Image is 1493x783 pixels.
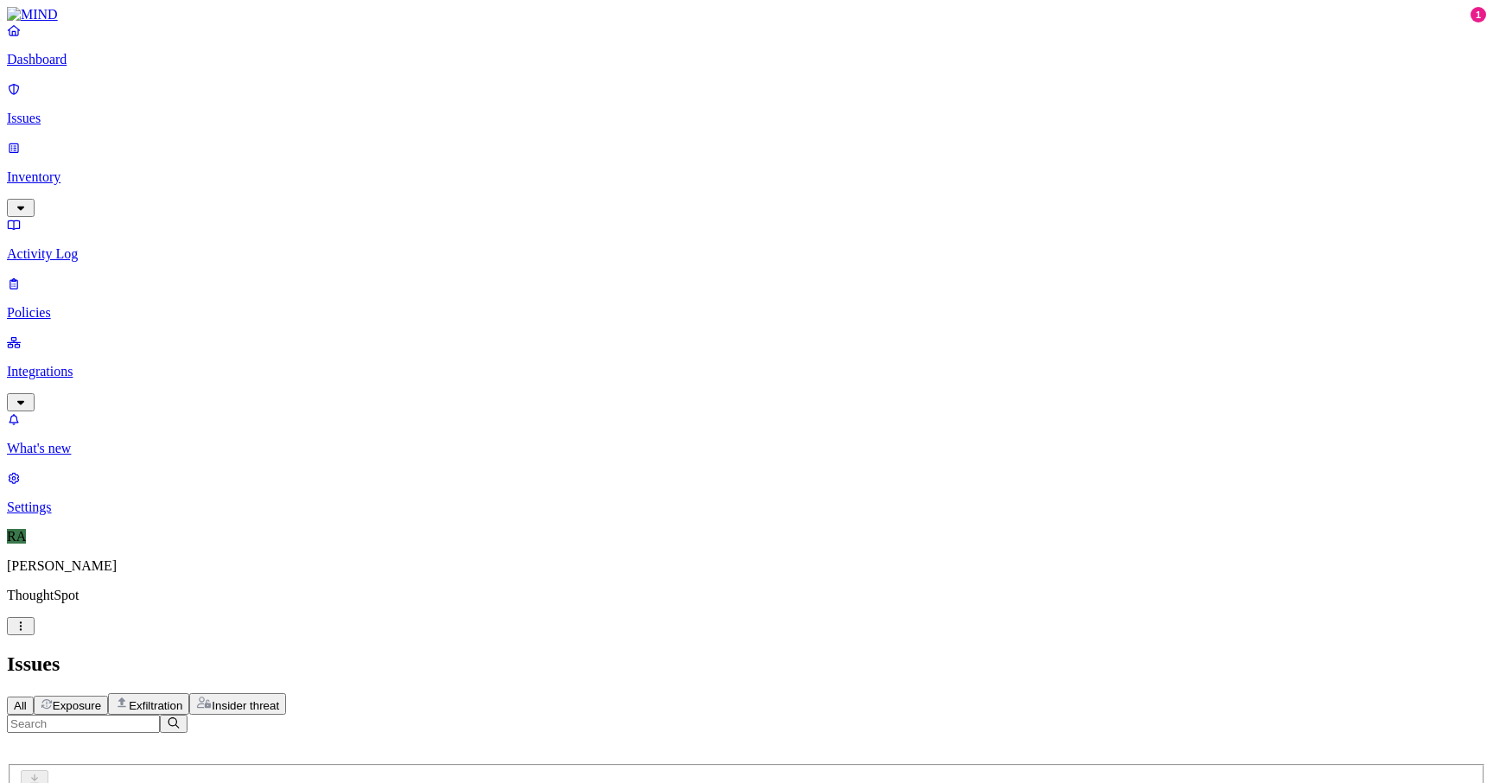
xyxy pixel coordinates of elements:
span: Exfiltration [129,699,182,712]
p: Dashboard [7,52,1486,67]
span: RA [7,529,26,544]
h2: Issues [7,652,1486,676]
p: [PERSON_NAME] [7,558,1486,574]
a: What's new [7,411,1486,456]
span: Insider threat [212,699,279,712]
a: Dashboard [7,22,1486,67]
span: Exposure [53,699,101,712]
span: All [14,699,27,712]
a: Policies [7,276,1486,321]
p: Issues [7,111,1486,126]
p: Settings [7,500,1486,515]
p: What's new [7,441,1486,456]
a: Issues [7,81,1486,126]
p: Inventory [7,169,1486,185]
input: Search [7,715,160,733]
a: Activity Log [7,217,1486,262]
a: Inventory [7,140,1486,214]
p: Activity Log [7,246,1486,262]
p: ThoughtSpot [7,588,1486,603]
img: MIND [7,7,58,22]
p: Policies [7,305,1486,321]
p: Integrations [7,364,1486,379]
div: 1 [1471,7,1486,22]
a: Settings [7,470,1486,515]
a: MIND [7,7,1486,22]
a: Integrations [7,334,1486,409]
